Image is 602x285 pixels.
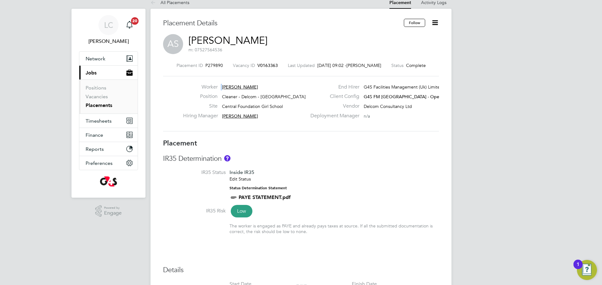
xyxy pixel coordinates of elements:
[364,104,412,109] span: Delcom Consultancy Ltd
[123,15,136,35] a: 20
[230,169,254,175] span: Inside IR35
[86,146,104,152] span: Reports
[183,113,218,119] label: Hiring Manager
[163,169,226,176] label: IR35 Status
[406,63,426,68] span: Complete
[224,155,230,161] button: About IR35
[364,94,454,99] span: G4S FM [GEOGRAPHIC_DATA] - Operational
[346,63,381,68] span: [PERSON_NAME]
[104,21,113,29] span: LC
[364,113,370,119] span: n/a
[205,63,223,68] span: P279890
[104,211,122,216] span: Engage
[163,154,439,163] h3: IR35 Determination
[131,17,139,25] span: 20
[317,63,346,68] span: [DATE] 09:02 -
[404,19,425,27] button: Follow
[230,223,439,234] div: The worker is engaged as PAYE and already pays taxes at source. If all the submitted documentatio...
[86,85,106,91] a: Positions
[163,19,399,28] h3: Placement Details
[307,93,359,100] label: Client Config
[222,94,306,99] span: Cleaner - Delcom - [GEOGRAPHIC_DATA]
[79,128,138,142] button: Finance
[79,156,138,170] button: Preferences
[391,63,404,68] label: Status
[230,176,251,182] a: Edit Status
[79,79,138,114] div: Jobs
[163,139,197,147] b: Placement
[71,9,145,198] nav: Main navigation
[231,205,252,217] span: Low
[86,70,97,76] span: Jobs
[79,66,138,79] button: Jobs
[163,208,226,214] label: IR35 Risk
[364,84,443,90] span: G4S Facilities Management (Uk) Limited
[307,84,359,90] label: End Hirer
[95,205,122,217] a: Powered byEngage
[307,113,359,119] label: Deployment Manager
[177,63,203,68] label: Placement ID
[239,194,291,200] a: PAYE STATEMENT.pdf
[104,205,122,211] span: Powered by
[222,113,258,119] span: [PERSON_NAME]
[79,15,138,45] a: LC[PERSON_NAME]
[163,34,183,54] span: AS
[188,34,267,47] a: [PERSON_NAME]
[79,114,138,128] button: Timesheets
[163,266,439,275] h3: Details
[79,142,138,156] button: Reports
[86,102,112,108] a: Placements
[86,118,112,124] span: Timesheets
[79,52,138,65] button: Network
[183,93,218,100] label: Position
[86,132,103,138] span: Finance
[222,84,258,90] span: [PERSON_NAME]
[307,103,359,109] label: Vendor
[183,103,218,109] label: Site
[222,104,283,109] span: Central Foundation Girl School
[100,176,117,186] img: g4s-logo-retina.png
[230,186,287,190] strong: Status Determination Statement
[86,160,113,166] span: Preferences
[86,56,105,62] span: Network
[288,63,315,68] label: Last Updated
[577,264,579,272] div: 1
[183,84,218,90] label: Worker
[577,260,597,280] button: Open Resource Center, 1 new notification
[188,47,222,53] span: m: 07527564536
[233,63,255,68] label: Vacancy ID
[257,63,278,68] span: V0163363
[79,176,138,186] a: Go to home page
[86,94,108,99] a: Vacancies
[79,38,138,45] span: Lilingxi Chen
